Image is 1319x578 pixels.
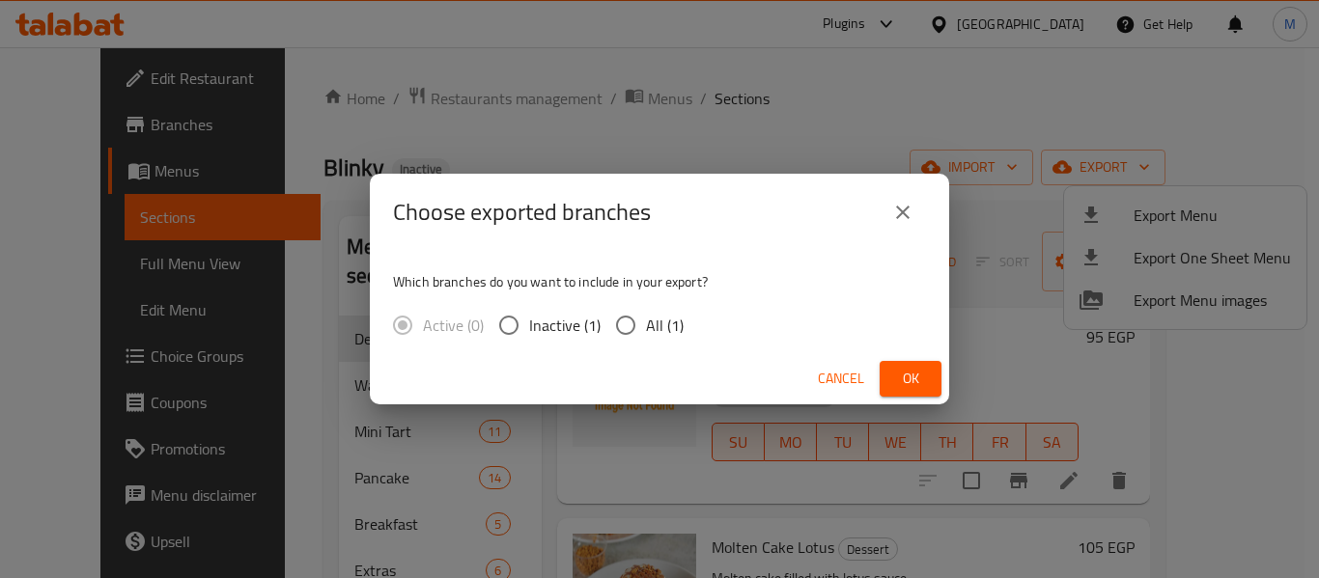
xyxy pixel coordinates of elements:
[880,361,941,397] button: Ok
[393,272,926,291] p: Which branches do you want to include in your export?
[818,367,864,391] span: Cancel
[895,367,926,391] span: Ok
[646,314,684,337] span: All (1)
[880,189,926,235] button: close
[423,314,484,337] span: Active (0)
[393,197,651,228] h2: Choose exported branches
[810,361,872,397] button: Cancel
[529,314,601,337] span: Inactive (1)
